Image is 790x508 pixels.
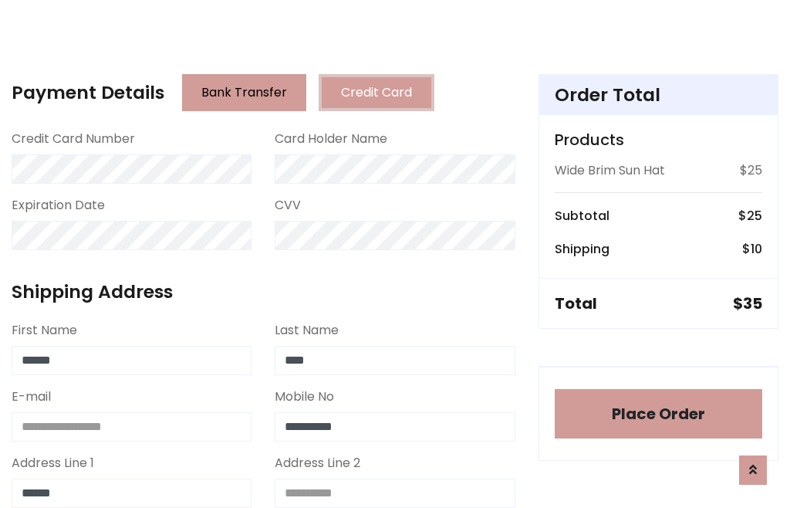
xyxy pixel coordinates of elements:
[12,281,515,303] h4: Shipping Address
[555,294,597,313] h5: Total
[738,208,762,223] h6: $
[12,454,94,472] label: Address Line 1
[12,388,51,406] label: E-mail
[747,207,762,225] span: 25
[275,454,360,472] label: Address Line 2
[555,84,762,106] h4: Order Total
[275,130,387,148] label: Card Holder Name
[555,161,665,180] p: Wide Brim Sun Hat
[751,240,762,258] span: 10
[740,161,762,180] p: $25
[12,321,77,340] label: First Name
[12,130,135,148] label: Credit Card Number
[555,208,609,223] h6: Subtotal
[275,388,334,406] label: Mobile No
[743,293,762,314] span: 35
[555,242,609,256] h6: Shipping
[733,294,762,313] h5: $
[12,196,105,215] label: Expiration Date
[742,242,762,256] h6: $
[275,321,339,340] label: Last Name
[12,82,164,103] h4: Payment Details
[182,74,306,111] button: Bank Transfer
[275,196,301,215] label: CVV
[555,389,762,439] button: Place Order
[555,130,762,149] h5: Products
[319,74,434,111] button: Credit Card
